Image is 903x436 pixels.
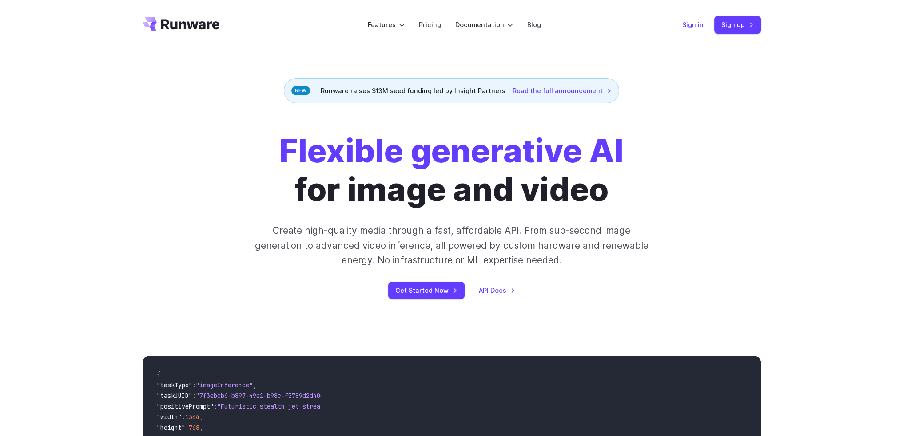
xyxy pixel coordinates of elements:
span: 768 [189,424,199,432]
h1: for image and video [279,132,624,209]
div: Runware raises $13M seed funding led by Insight Partners [284,78,619,103]
span: : [185,424,189,432]
span: : [192,392,196,400]
a: Read the full announcement [513,86,612,96]
span: , [253,381,256,389]
span: "height" [157,424,185,432]
span: "taskUUID" [157,392,192,400]
a: Get Started Now [388,282,465,299]
span: "taskType" [157,381,192,389]
strong: Flexible generative AI [279,131,624,170]
span: { [157,370,160,378]
span: "Futuristic stealth jet streaking through a neon-lit cityscape with glowing purple exhaust" [217,402,541,410]
span: 1344 [185,413,199,421]
span: : [214,402,217,410]
label: Documentation [455,20,513,30]
span: , [199,424,203,432]
span: "positivePrompt" [157,402,214,410]
a: Sign in [682,20,704,30]
span: : [192,381,196,389]
span: "7f3ebcb6-b897-49e1-b98c-f5789d2d40d7" [196,392,331,400]
a: Pricing [419,20,441,30]
a: API Docs [479,285,515,295]
a: Go to / [143,17,220,31]
span: "imageInference" [196,381,253,389]
span: : [182,413,185,421]
a: Sign up [714,16,761,33]
p: Create high-quality media through a fast, affordable API. From sub-second image generation to adv... [254,223,649,267]
a: Blog [527,20,541,30]
label: Features [368,20,405,30]
span: , [199,413,203,421]
span: "width" [157,413,182,421]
